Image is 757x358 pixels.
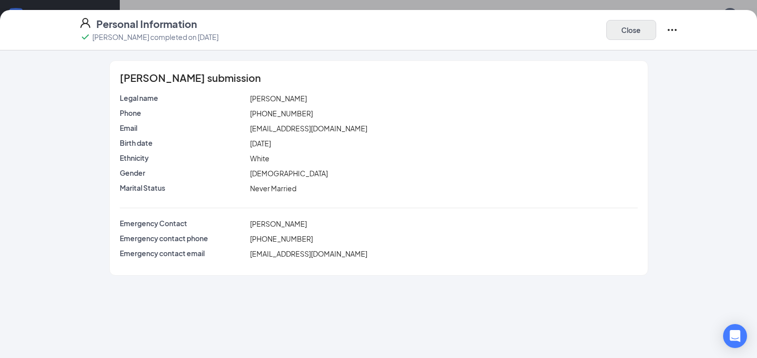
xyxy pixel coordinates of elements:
[120,123,247,133] p: Email
[723,324,747,348] div: Open Intercom Messenger
[250,169,328,178] span: [DEMOGRAPHIC_DATA]
[120,153,247,163] p: Ethnicity
[120,138,247,148] p: Birth date
[250,154,269,163] span: White
[250,249,367,258] span: [EMAIL_ADDRESS][DOMAIN_NAME]
[250,234,313,243] span: [PHONE_NUMBER]
[250,124,367,133] span: [EMAIL_ADDRESS][DOMAIN_NAME]
[666,24,678,36] svg: Ellipses
[92,32,219,42] p: [PERSON_NAME] completed on [DATE]
[120,73,261,83] span: [PERSON_NAME] submission
[120,218,247,228] p: Emergency Contact
[250,109,313,118] span: [PHONE_NUMBER]
[79,31,91,43] svg: Checkmark
[250,184,296,193] span: Never Married
[120,233,247,243] p: Emergency contact phone
[606,20,656,40] button: Close
[120,168,247,178] p: Gender
[79,17,91,29] svg: User
[250,94,307,103] span: [PERSON_NAME]
[120,248,247,258] p: Emergency contact email
[250,219,307,228] span: [PERSON_NAME]
[120,93,247,103] p: Legal name
[250,139,271,148] span: [DATE]
[120,183,247,193] p: Marital Status
[120,108,247,118] p: Phone
[96,17,197,31] h4: Personal Information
